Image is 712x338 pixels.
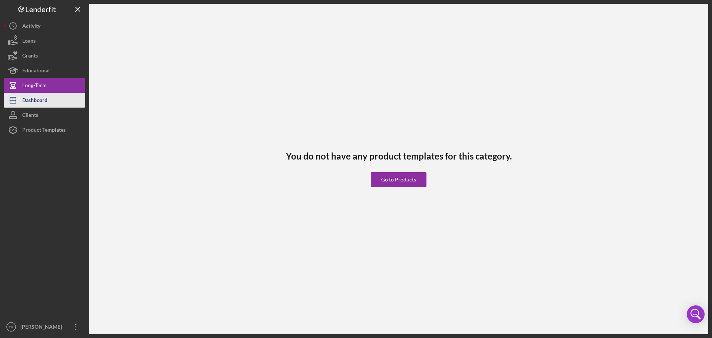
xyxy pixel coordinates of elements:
[4,33,85,48] button: Loans
[9,325,13,329] text: TG
[4,319,85,334] button: TG[PERSON_NAME]
[22,78,47,95] div: Long-Term
[4,63,85,78] button: Educational
[22,48,38,65] div: Grants
[687,305,705,323] div: Open Intercom Messenger
[286,151,512,161] h3: You do not have any product templates for this category.
[22,33,36,50] div: Loans
[22,63,50,80] div: Educational
[371,161,426,187] a: Go to Products
[4,78,85,93] button: Long-Term
[22,122,66,139] div: Product Templates
[4,108,85,122] button: Clients
[381,172,416,187] div: Go to Products
[22,93,47,109] div: Dashboard
[19,319,67,336] div: [PERSON_NAME]
[4,48,85,63] button: Grants
[371,172,426,187] button: Go to Products
[22,108,38,124] div: Clients
[4,19,85,33] button: Activity
[4,122,85,137] button: Product Templates
[22,19,40,35] div: Activity
[4,93,85,108] button: Dashboard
